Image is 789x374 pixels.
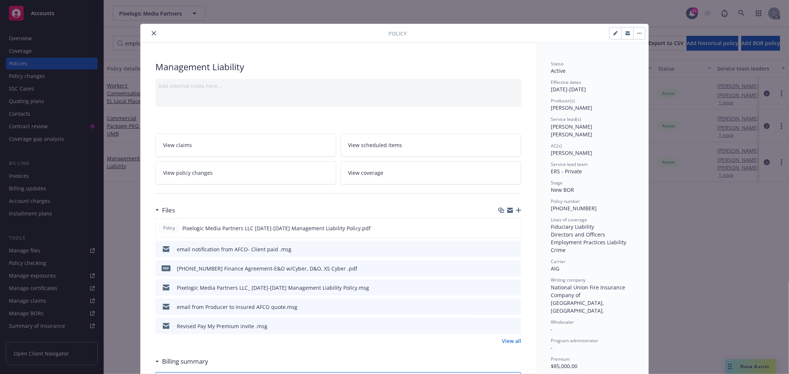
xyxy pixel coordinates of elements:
[388,30,407,37] span: Policy
[551,326,553,333] span: -
[163,141,192,149] span: View claims
[512,322,518,330] button: preview file
[551,180,563,186] span: Stage
[177,322,267,330] div: Revised Pay My Premium invite .msg
[502,337,521,345] a: View all
[551,277,586,283] span: Writing company
[511,224,518,232] button: preview file
[551,238,634,246] div: Employment Practices Liability
[500,303,506,311] button: download file
[499,224,505,232] button: download file
[348,141,402,149] span: View scheduled items
[551,186,574,193] span: New BOR
[551,265,559,272] span: AIG
[551,79,581,85] span: Effective dates
[551,104,592,111] span: [PERSON_NAME]
[551,344,553,351] span: -
[551,356,570,362] span: Premium
[512,284,518,292] button: preview file
[551,143,562,149] span: AC(s)
[551,363,577,370] span: $85,000.00
[158,82,518,90] div: Add internal notes here...
[155,61,521,73] div: Management Liability
[162,205,175,215] h3: Files
[149,29,158,38] button: close
[177,303,297,311] div: email from Producer to insured AFCO quote.msg
[551,116,581,122] span: Service lead(s)
[341,161,522,184] a: View coverage
[551,61,564,67] span: Status
[551,168,582,175] span: ERS - Private
[551,258,566,265] span: Carrier
[551,67,566,74] span: Active
[500,322,506,330] button: download file
[500,265,506,272] button: download file
[551,337,598,344] span: Program administrator
[551,284,627,314] span: National Union Fire Insurance Company of [GEOGRAPHIC_DATA], [GEOGRAPHIC_DATA].
[155,205,175,215] div: Files
[162,225,176,231] span: Policy
[551,205,597,212] span: [PHONE_NUMBER]
[551,223,634,231] div: Fiduciary Liability
[551,123,594,138] span: [PERSON_NAME] [PERSON_NAME]
[177,284,369,292] div: Pixelogic Media Partners LLC_ [DATE]-[DATE] Management Liability Policy.msg
[512,245,518,253] button: preview file
[162,265,171,271] span: pdf
[500,284,506,292] button: download file
[551,231,634,238] div: Directors and Officers
[551,246,634,254] div: Crime
[551,198,580,204] span: Policy number
[163,169,213,177] span: View policy changes
[155,357,208,366] div: Billing summary
[177,245,291,253] div: email notification from AFCO- Client paid .msg
[155,161,336,184] a: View policy changes
[551,149,592,156] span: [PERSON_NAME]
[348,169,384,177] span: View coverage
[341,133,522,157] a: View scheduled items
[551,319,574,325] span: Wholesaler
[500,245,506,253] button: download file
[155,133,336,157] a: View claims
[551,79,634,93] div: [DATE] - [DATE]
[551,161,588,167] span: Service lead team
[512,303,518,311] button: preview file
[182,224,371,232] span: Pixelogic Media Partners LLC [DATE]-[DATE] Management Liability Policy.pdf
[162,357,208,366] h3: Billing summary
[177,265,357,272] div: [PHONE_NUMBER] Finance Agreement-E&O w/Cyber, D&O, XS Cyber .pdf
[551,98,575,104] span: Producer(s)
[512,265,518,272] button: preview file
[551,217,587,223] span: Lines of coverage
